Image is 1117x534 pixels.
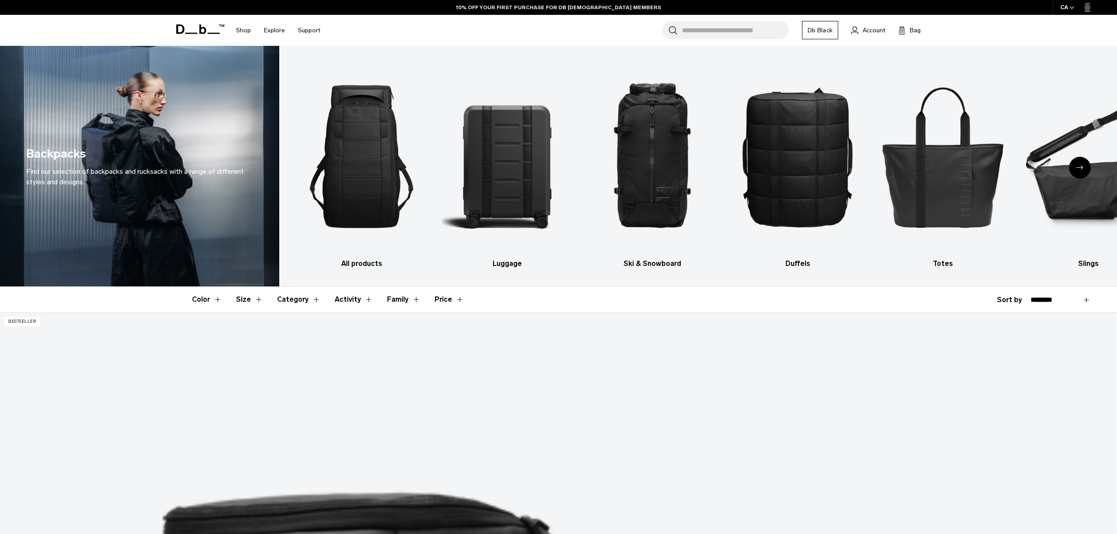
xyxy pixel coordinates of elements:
[297,59,427,269] a: Db All products
[442,258,572,269] h3: Luggage
[587,59,717,269] a: Db Ski & Snowboard
[910,26,921,35] span: Bag
[456,3,661,11] a: 10% OFF YOUR FIRST PURCHASE FOR DB [DEMOGRAPHIC_DATA] MEMBERS
[802,21,838,39] a: Db Black
[587,258,717,269] h3: Ski & Snowboard
[587,59,717,254] img: Db
[863,26,885,35] span: Account
[442,59,572,269] li: 2 / 10
[442,59,572,254] img: Db
[878,59,1008,269] li: 5 / 10
[4,317,40,326] p: Bestseller
[230,15,327,46] nav: Main Navigation
[733,59,863,269] a: Db Duffels
[878,59,1008,254] img: Db
[387,287,421,312] button: Toggle Filter
[26,145,86,163] h1: Backpacks
[335,287,373,312] button: Toggle Filter
[26,167,244,186] span: Find our selection of backpacks and rucksacks with a range of different styles and designs.
[733,59,863,269] li: 4 / 10
[264,15,285,46] a: Explore
[236,15,251,46] a: Shop
[297,258,427,269] h3: All products
[878,59,1008,269] a: Db Totes
[298,15,320,46] a: Support
[297,59,427,269] li: 1 / 10
[277,287,321,312] button: Toggle Filter
[297,59,427,254] img: Db
[851,25,885,35] a: Account
[192,287,222,312] button: Toggle Filter
[733,258,863,269] h3: Duffels
[878,258,1008,269] h3: Totes
[733,59,863,254] img: Db
[435,287,464,312] button: Toggle Price
[1069,157,1091,179] div: Next slide
[587,59,717,269] li: 3 / 10
[442,59,572,269] a: Db Luggage
[898,25,921,35] button: Bag
[236,287,263,312] button: Toggle Filter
